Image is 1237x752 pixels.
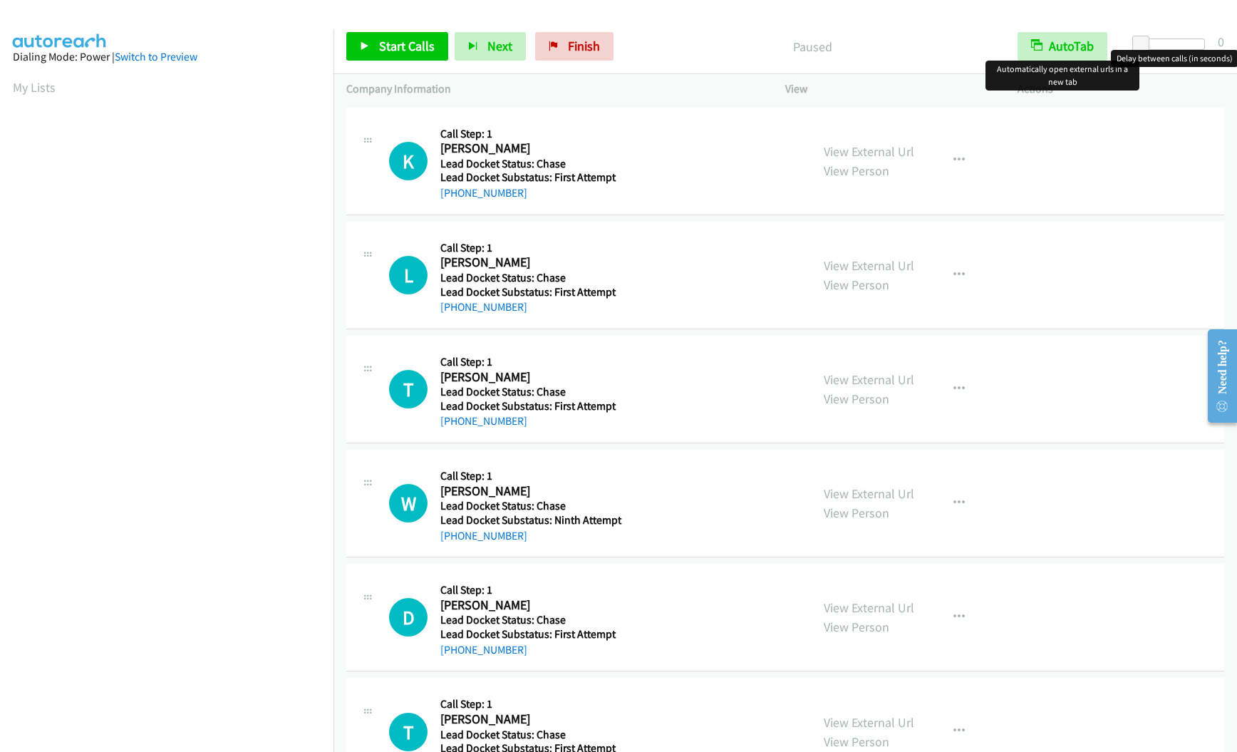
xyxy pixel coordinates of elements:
[440,254,630,271] h2: [PERSON_NAME]
[824,599,914,616] a: View External Url
[389,598,428,637] h1: D
[824,163,889,179] a: View Person
[389,713,428,751] h1: T
[440,414,527,428] a: [PHONE_NUMBER]
[440,513,630,527] h5: Lead Docket Substatus: Ninth Attempt
[389,484,428,522] h1: W
[440,369,630,386] h2: [PERSON_NAME]
[440,728,630,742] h5: Lead Docket Status: Chase
[440,140,630,157] h2: [PERSON_NAME]
[1218,32,1224,51] div: 0
[824,277,889,293] a: View Person
[440,399,630,413] h5: Lead Docket Substatus: First Attempt
[824,257,914,274] a: View External Url
[440,271,630,285] h5: Lead Docket Status: Chase
[440,529,527,542] a: [PHONE_NUMBER]
[568,38,600,54] span: Finish
[1196,319,1237,433] iframe: Resource Center
[440,499,630,513] h5: Lead Docket Status: Chase
[440,643,527,656] a: [PHONE_NUMBER]
[985,61,1139,91] div: Automatically open external urls in a new tab
[13,48,321,66] div: Dialing Mode: Power |
[824,391,889,407] a: View Person
[440,170,630,185] h5: Lead Docket Substatus: First Attempt
[440,127,630,141] h5: Call Step: 1
[487,38,512,54] span: Next
[440,613,630,627] h5: Lead Docket Status: Chase
[824,733,889,750] a: View Person
[440,469,630,483] h5: Call Step: 1
[115,50,197,63] a: Switch to Preview
[455,32,526,61] button: Next
[389,370,428,408] h1: T
[440,241,630,255] h5: Call Step: 1
[440,285,630,299] h5: Lead Docket Substatus: First Attempt
[379,38,435,54] span: Start Calls
[824,714,914,731] a: View External Url
[346,81,760,98] p: Company Information
[440,157,630,171] h5: Lead Docket Status: Chase
[824,371,914,388] a: View External Url
[346,32,448,61] a: Start Calls
[440,186,527,200] a: [PHONE_NUMBER]
[1018,32,1107,61] button: AutoTab
[824,619,889,635] a: View Person
[440,300,527,314] a: [PHONE_NUMBER]
[389,256,428,294] div: The call is yet to be attempted
[824,143,914,160] a: View External Url
[785,81,992,98] p: View
[440,385,630,399] h5: Lead Docket Status: Chase
[440,355,630,369] h5: Call Step: 1
[389,713,428,751] div: The call is yet to be attempted
[389,484,428,522] div: The call is yet to be attempted
[389,142,428,180] h1: K
[440,697,630,711] h5: Call Step: 1
[440,711,630,728] h2: [PERSON_NAME]
[535,32,614,61] a: Finish
[389,256,428,294] h1: L
[824,485,914,502] a: View External Url
[824,505,889,521] a: View Person
[389,370,428,408] div: The call is yet to be attempted
[633,37,992,56] p: Paused
[440,597,630,614] h2: [PERSON_NAME]
[440,583,630,597] h5: Call Step: 1
[13,79,56,96] a: My Lists
[440,627,630,642] h5: Lead Docket Substatus: First Attempt
[389,598,428,637] div: The call is yet to be attempted
[389,142,428,180] div: The call is yet to be attempted
[440,483,630,500] h2: [PERSON_NAME]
